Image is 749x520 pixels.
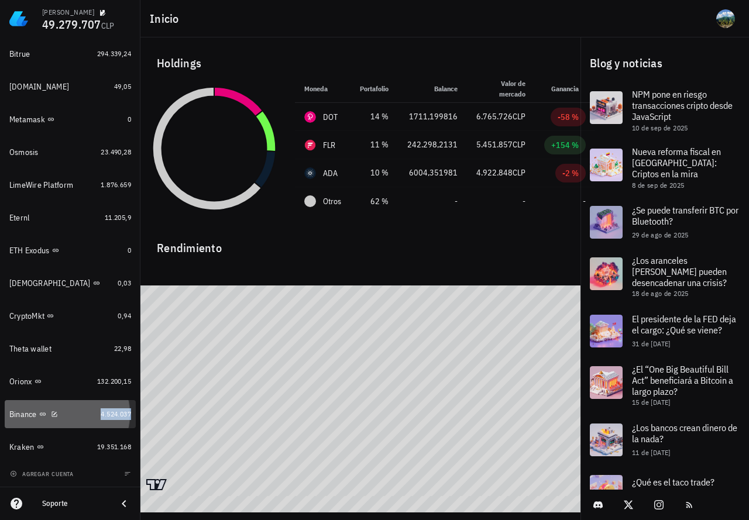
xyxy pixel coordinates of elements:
[323,111,338,123] div: DOT
[12,470,74,478] span: agregar cuenta
[632,230,689,239] span: 29 de ago de 2025
[632,181,684,190] span: 8 de sep de 2025
[716,9,735,28] div: avatar
[5,433,136,461] a: Kraken 19.351.168
[105,213,131,222] span: 11.205,9
[9,147,39,157] div: Osmosis
[360,195,389,208] div: 62 %
[580,44,749,82] div: Blog y noticias
[360,139,389,151] div: 11 %
[523,196,525,206] span: -
[128,115,131,123] span: 0
[5,335,136,363] a: Theta wallet 22,98
[101,180,131,189] span: 1.876.659
[97,377,131,385] span: 132.200,15
[9,344,51,354] div: Theta wallet
[398,75,467,103] th: Balance
[5,269,136,297] a: [DEMOGRAPHIC_DATA] 0,03
[147,44,573,82] div: Holdings
[360,111,389,123] div: 14 %
[5,204,136,232] a: Eternl 11.205,9
[128,246,131,254] span: 0
[5,400,136,428] a: Binance 4.524.037
[323,195,341,208] span: Otros
[632,476,714,488] span: ¿Qué es el taco trade?
[580,466,749,517] a: ¿Qué es el taco trade?
[323,167,338,179] div: ADA
[360,167,389,179] div: 10 %
[580,139,749,197] a: Nueva reforma fiscal en [GEOGRAPHIC_DATA]: Criptos en la mira 8 de sep de 2025
[9,115,45,125] div: Metamask
[9,49,30,59] div: Bitrue
[455,196,458,206] span: -
[551,84,586,93] span: Ganancia
[580,82,749,139] a: NPM pone en riesgo transacciones cripto desde JavaScript 10 de sep de 2025
[114,344,131,353] span: 22,98
[5,40,136,68] a: Bitrue 294.339,24
[118,278,131,287] span: 0,03
[5,73,136,101] a: [DOMAIN_NAME] 49,05
[304,111,316,123] div: DOT-icon
[42,499,108,508] div: Soporte
[42,8,94,17] div: [PERSON_NAME]
[632,398,671,407] span: 15 de [DATE]
[9,180,73,190] div: LimeWire Platform
[7,468,79,480] button: agregar cuenta
[5,236,136,264] a: ETH Exodus 0
[632,448,671,457] span: 11 de [DATE]
[632,146,721,180] span: Nueva reforma fiscal en [GEOGRAPHIC_DATA]: Criptos en la mira
[9,311,44,321] div: CryptoMkt
[9,409,37,419] div: Binance
[632,363,733,397] span: ¿El “One Big Beautiful Bill Act” beneficiará a Bitcoin a largo plazo?
[632,204,738,227] span: ¿Se puede transferir BTC por Bluetooth?
[9,9,28,28] img: LedgiFi
[9,278,91,288] div: [DEMOGRAPHIC_DATA]
[513,139,525,150] span: CLP
[9,82,69,92] div: [DOMAIN_NAME]
[632,254,727,288] span: ¿Los aranceles [PERSON_NAME] pueden desencadenar una crisis?
[5,171,136,199] a: LimeWire Platform 1.876.659
[150,9,184,28] h1: Inicio
[580,357,749,414] a: ¿El “One Big Beautiful Bill Act” beneficiará a Bitcoin a largo plazo? 15 de [DATE]
[351,75,398,103] th: Portafolio
[562,167,579,179] div: -2 %
[632,339,671,348] span: 31 de [DATE]
[551,139,579,151] div: +154 %
[118,311,131,320] span: 0,94
[114,82,131,91] span: 49,05
[9,377,32,387] div: Orionx
[632,123,688,132] span: 10 de sep de 2025
[407,139,458,151] div: 242.298,2131
[97,49,131,58] span: 294.339,24
[513,167,525,178] span: CLP
[97,442,131,451] span: 19.351.168
[632,313,736,336] span: El presidente de la FED deja el cargo: ¿Qué se viene?
[580,414,749,466] a: ¿Los bancos crean dinero de la nada? 11 de [DATE]
[407,167,458,179] div: 6004,351981
[632,289,689,298] span: 18 de ago de 2025
[42,16,101,32] span: 49.279.707
[146,479,167,490] a: Charting by TradingView
[9,213,30,223] div: Eternl
[632,422,737,445] span: ¿Los bancos crean dinero de la nada?
[304,139,316,151] div: FLR-icon
[5,138,136,166] a: Osmosis 23.490,28
[9,246,50,256] div: ETH Exodus
[101,409,131,418] span: 4.524.037
[5,105,136,133] a: Metamask 0
[476,139,513,150] span: 5.451.857
[5,302,136,330] a: CryptoMkt 0,94
[580,305,749,357] a: El presidente de la FED deja el cargo: ¿Qué se viene? 31 de [DATE]
[513,111,525,122] span: CLP
[580,248,749,305] a: ¿Los aranceles [PERSON_NAME] pueden desencadenar una crisis? 18 de ago de 2025
[407,111,458,123] div: 1711,199816
[101,147,131,156] span: 23.490,28
[304,167,316,179] div: ADA-icon
[476,111,513,122] span: 6.765.726
[632,88,733,122] span: NPM pone en riesgo transacciones cripto desde JavaScript
[323,139,336,151] div: FLR
[558,111,579,123] div: -58 %
[476,167,513,178] span: 4.922.848
[9,442,35,452] div: Kraken
[101,20,115,31] span: CLP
